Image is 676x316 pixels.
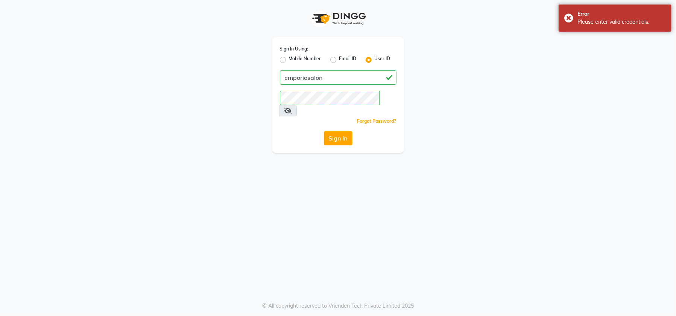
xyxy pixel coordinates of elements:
input: Username [280,70,396,85]
label: Mobile Number [289,55,321,64]
a: Forgot Password? [357,118,396,124]
label: Sign In Using: [280,46,308,52]
label: User ID [375,55,390,64]
input: Username [280,91,380,105]
div: Error [577,10,666,18]
div: Please enter valid credentials. [577,18,666,26]
button: Sign In [324,131,352,145]
img: logo1.svg [308,8,368,30]
label: Email ID [339,55,357,64]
